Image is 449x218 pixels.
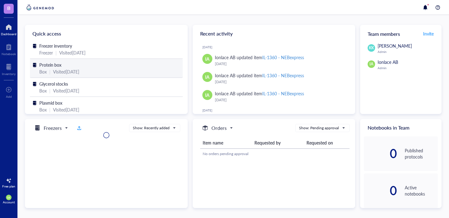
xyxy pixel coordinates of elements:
div: Visited [DATE] [53,68,79,75]
div: Freezer [39,49,53,56]
a: Inventory [2,62,16,76]
span: Invite [423,31,434,37]
button: Invite [423,29,434,39]
div: Visited [DATE] [59,49,85,56]
img: genemod-logo [25,4,56,11]
div: Quick access [25,25,188,42]
a: IAIonlace AB updated itemIL-1360 - NEBexpress[DATE] [198,51,350,69]
div: Ionlace AB updated item [215,72,304,79]
th: Requested by [252,137,304,149]
span: IA [7,196,10,199]
div: | [56,49,57,56]
div: | [49,106,51,113]
span: KK [369,45,374,51]
div: [DATE] [202,45,350,49]
div: Box [39,87,47,94]
div: IL-1360 - NEBexpress [262,72,304,78]
div: Box [39,68,47,75]
div: [DATE] [215,61,345,67]
div: | [49,68,51,75]
div: Visited [DATE] [53,87,79,94]
div: Published protocols [405,147,438,160]
div: Visited [DATE] [53,106,79,113]
div: Admin [378,50,438,54]
div: | [49,87,51,94]
div: Ionlace AB updated item [215,90,304,97]
span: Protein box [39,62,61,68]
span: IA [205,55,210,62]
span: Glycerol stocks [39,81,68,87]
div: Admin [378,66,438,70]
div: Team members [360,25,442,42]
div: Dashboard [1,32,17,36]
div: Account [3,200,15,204]
div: Show: Recently added [133,125,170,131]
div: IL-1360 - NEBexpress [262,54,304,60]
span: IA [369,61,373,67]
a: Notebook [2,42,16,56]
h5: Freezers [44,124,62,132]
span: Freezer inventory [39,43,72,49]
div: Show: Pending approval [299,125,339,131]
div: Recent activity [193,25,355,42]
h5: Orders [211,124,227,132]
a: IAIonlace AB updated itemIL-1360 - NEBexpress[DATE] [198,88,350,106]
th: Item name [200,137,252,149]
div: IL-1360 - NEBexpress [262,90,304,97]
div: Active notebooks [405,184,438,197]
div: Free plan [2,184,15,188]
div: Add [6,95,12,98]
div: Box [39,106,47,113]
div: Ionlace AB updated item [215,54,304,61]
th: Requested on [304,137,350,149]
a: IAIonlace AB updated itemIL-1360 - NEBexpress[DATE] [198,69,350,88]
span: Plasmid box [39,100,62,106]
span: IA [205,73,210,80]
div: 0 [364,149,397,159]
div: Inventory [2,72,16,76]
div: No orders pending approval [203,151,347,157]
span: Ionlace AB [378,59,398,65]
div: [DATE] [215,79,345,85]
span: [PERSON_NAME] [378,43,412,49]
span: IA [205,92,210,98]
div: [DATE] [215,97,345,103]
a: Dashboard [1,22,17,36]
div: Notebook [2,52,16,56]
div: Notebooks in Team [360,119,442,136]
div: 0 [364,186,397,196]
span: B [7,4,11,12]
